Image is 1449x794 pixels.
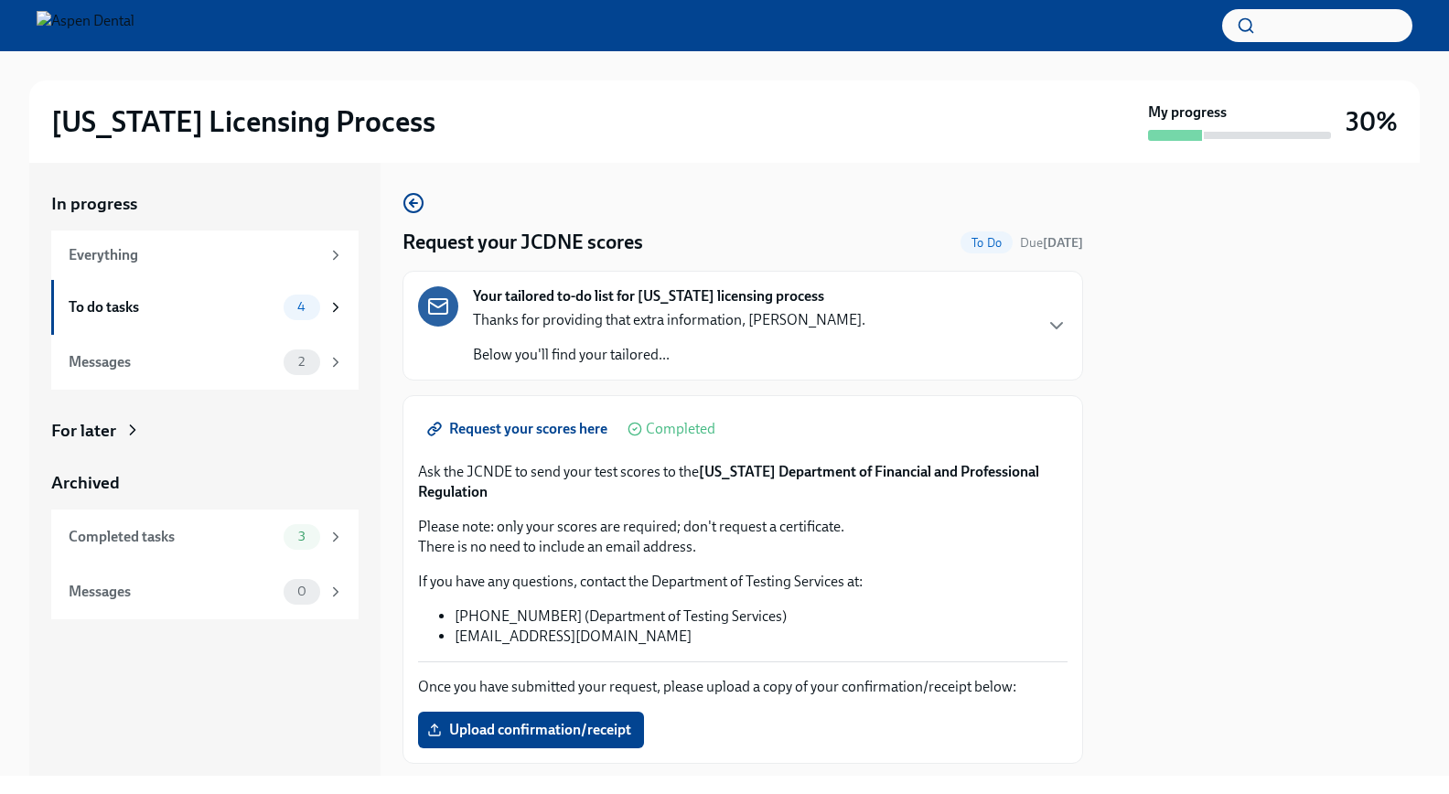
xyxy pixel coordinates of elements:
a: Messages0 [51,564,359,619]
div: Everything [69,245,320,265]
a: Messages2 [51,335,359,390]
label: Upload confirmation/receipt [418,712,644,748]
span: Completed [646,422,715,436]
span: 0 [286,585,317,598]
a: To do tasks4 [51,280,359,335]
span: Upload confirmation/receipt [431,721,631,739]
a: In progress [51,192,359,216]
p: If you have any questions, contact the Department of Testing Services at: [418,572,1068,592]
strong: My progress [1148,102,1227,123]
div: Messages [69,352,276,372]
span: 4 [286,300,317,314]
span: 2 [287,355,316,369]
p: Below you'll find your tailored... [473,345,865,365]
img: Aspen Dental [37,11,134,40]
h4: Request your JCDNE scores [402,229,643,256]
a: Archived [51,471,359,495]
h3: 30% [1346,105,1398,138]
h2: [US_STATE] Licensing Process [51,103,435,140]
a: For later [51,419,359,443]
div: For later [51,419,116,443]
strong: [DATE] [1043,235,1083,251]
strong: [US_STATE] Department of Financial and Professional Regulation [418,463,1039,500]
div: To do tasks [69,297,276,317]
a: Everything [51,231,359,280]
a: Request your scores here [418,411,620,447]
div: Completed tasks [69,527,276,547]
span: To Do [961,236,1013,250]
span: Request your scores here [431,420,607,438]
div: Messages [69,582,276,602]
li: [EMAIL_ADDRESS][DOMAIN_NAME] [455,627,1068,647]
span: Due [1020,235,1083,251]
span: 3 [287,530,317,543]
a: Completed tasks3 [51,510,359,564]
p: Please note: only your scores are required; don't request a certificate. There is no need to incl... [418,517,1068,557]
p: Thanks for providing that extra information, [PERSON_NAME]. [473,310,865,330]
strong: Your tailored to-do list for [US_STATE] licensing process [473,286,824,306]
p: Once you have submitted your request, please upload a copy of your confirmation/receipt below: [418,677,1068,697]
p: Ask the JCNDE to send your test scores to the [418,462,1068,502]
span: August 12th, 2025 09:00 [1020,234,1083,252]
li: [PHONE_NUMBER] (Department of Testing Services) [455,606,1068,627]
